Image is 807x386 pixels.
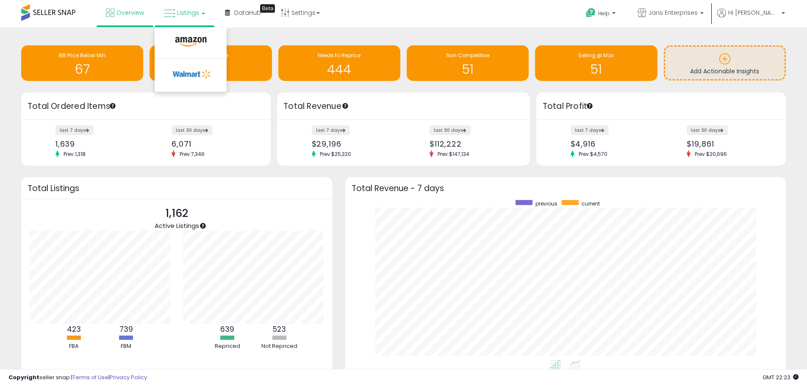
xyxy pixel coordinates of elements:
[535,200,557,207] span: previous
[175,150,209,158] span: Prev: 7,346
[220,324,234,334] b: 639
[446,52,489,59] span: Non Competitive
[578,52,614,59] span: Selling @ Max
[273,324,286,334] b: 523
[582,200,600,207] span: current
[67,324,81,334] b: 423
[649,8,698,17] span: Jans Enterprises
[278,45,400,81] a: Needs to Reprice 444
[260,4,275,13] div: Tooltip anchor
[172,139,256,148] div: 6,071
[199,222,207,230] div: Tooltip anchor
[177,8,199,17] span: Listings
[101,342,152,350] div: FBM
[28,185,326,192] h3: Total Listings
[430,139,515,148] div: $112,222
[234,8,261,17] span: DataHub
[110,373,147,381] a: Privacy Policy
[312,125,350,135] label: last 7 days
[59,150,90,158] span: Prev: 1,318
[543,100,779,112] h3: Total Profit
[55,139,140,148] div: 1,639
[25,62,139,76] h1: 67
[316,150,355,158] span: Prev: $25,320
[690,67,759,75] span: Add Actionable Insights
[535,45,657,81] a: Selling @ Max 51
[539,62,653,76] h1: 51
[341,102,349,110] div: Tooltip anchor
[155,205,199,222] p: 1,162
[154,62,267,76] h1: 5
[352,185,779,192] h3: Total Revenue - 7 days
[109,102,116,110] div: Tooltip anchor
[283,62,396,76] h1: 444
[28,100,264,112] h3: Total Ordered Items
[411,62,524,76] h1: 51
[586,102,593,110] div: Tooltip anchor
[72,373,108,381] a: Terms of Use
[172,125,213,135] label: last 30 days
[8,373,39,381] strong: Copyright
[430,125,471,135] label: last 30 days
[119,324,133,334] b: 739
[49,342,100,350] div: FBA
[407,45,529,81] a: Non Competitive 51
[155,221,199,230] span: Active Listings
[283,100,524,112] h3: Total Revenue
[665,47,785,79] a: Add Actionable Insights
[55,125,94,135] label: last 7 days
[687,125,728,135] label: last 30 days
[193,52,228,59] span: Inventory Age
[687,139,771,148] div: $19,861
[579,1,624,28] a: Help
[585,8,596,18] i: Get Help
[318,52,361,59] span: Needs to Reprice
[691,150,731,158] span: Prev: $20,696
[574,150,612,158] span: Prev: $4,570
[116,8,144,17] span: Overview
[571,125,609,135] label: last 7 days
[717,8,785,28] a: Hi [PERSON_NAME]
[59,52,105,59] span: BB Price Below Min
[763,373,799,381] span: 2025-08-11 22:23 GMT
[728,8,779,17] span: Hi [PERSON_NAME]
[571,139,655,148] div: $4,916
[202,342,253,350] div: Repriced
[598,10,610,17] span: Help
[312,139,397,148] div: $29,196
[8,374,147,382] div: seller snap | |
[150,45,272,81] a: Inventory Age 5
[21,45,143,81] a: BB Price Below Min 67
[433,150,474,158] span: Prev: $147,134
[254,342,305,350] div: Not Repriced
